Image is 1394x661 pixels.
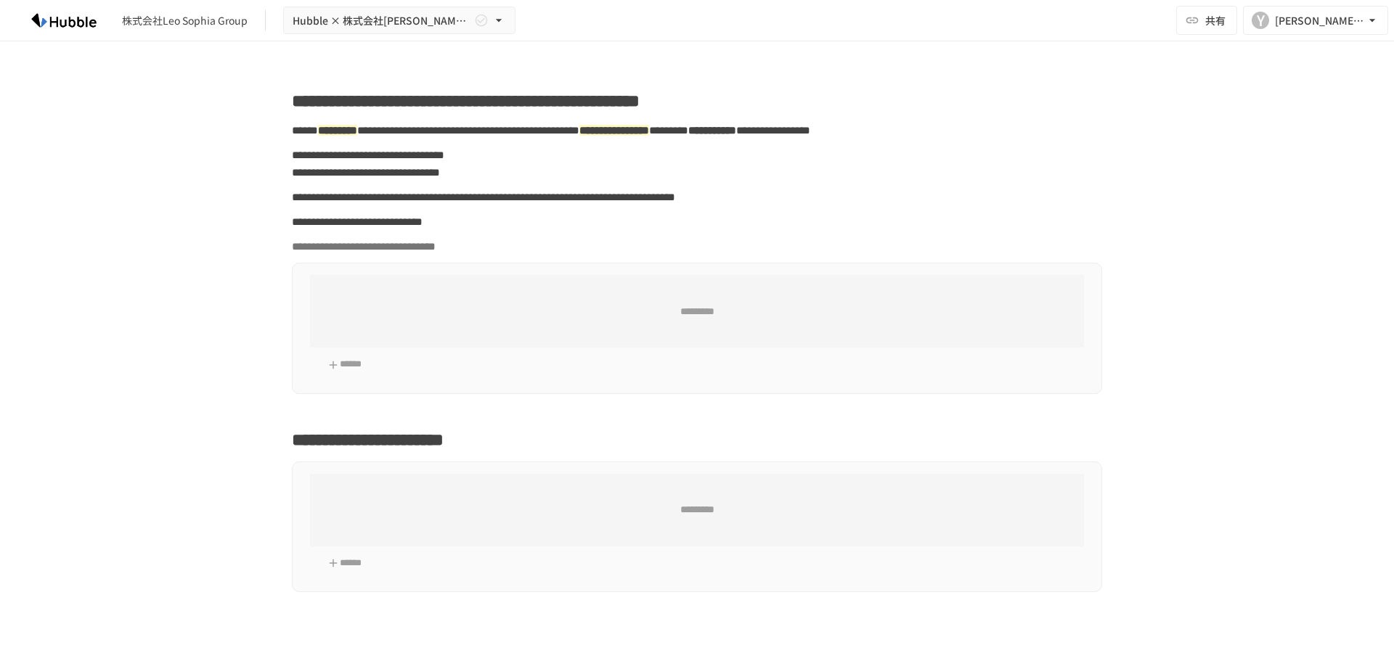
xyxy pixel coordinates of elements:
[283,7,515,35] button: Hubble × 株式会社[PERSON_NAME] Group様 オンボーディングプロジェクト
[293,12,471,30] span: Hubble × 株式会社[PERSON_NAME] Group様 オンボーディングプロジェクト
[1205,12,1226,28] span: 共有
[17,9,110,32] img: HzDRNkGCf7KYO4GfwKnzITak6oVsp5RHeZBEM1dQFiQ
[1176,6,1237,35] button: 共有
[1243,6,1388,35] button: Y[PERSON_NAME][EMAIL_ADDRESS][DOMAIN_NAME]
[122,13,248,28] div: 株式会社Leo Sophia Group
[1275,12,1365,30] div: [PERSON_NAME][EMAIL_ADDRESS][DOMAIN_NAME]
[1252,12,1269,29] div: Y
